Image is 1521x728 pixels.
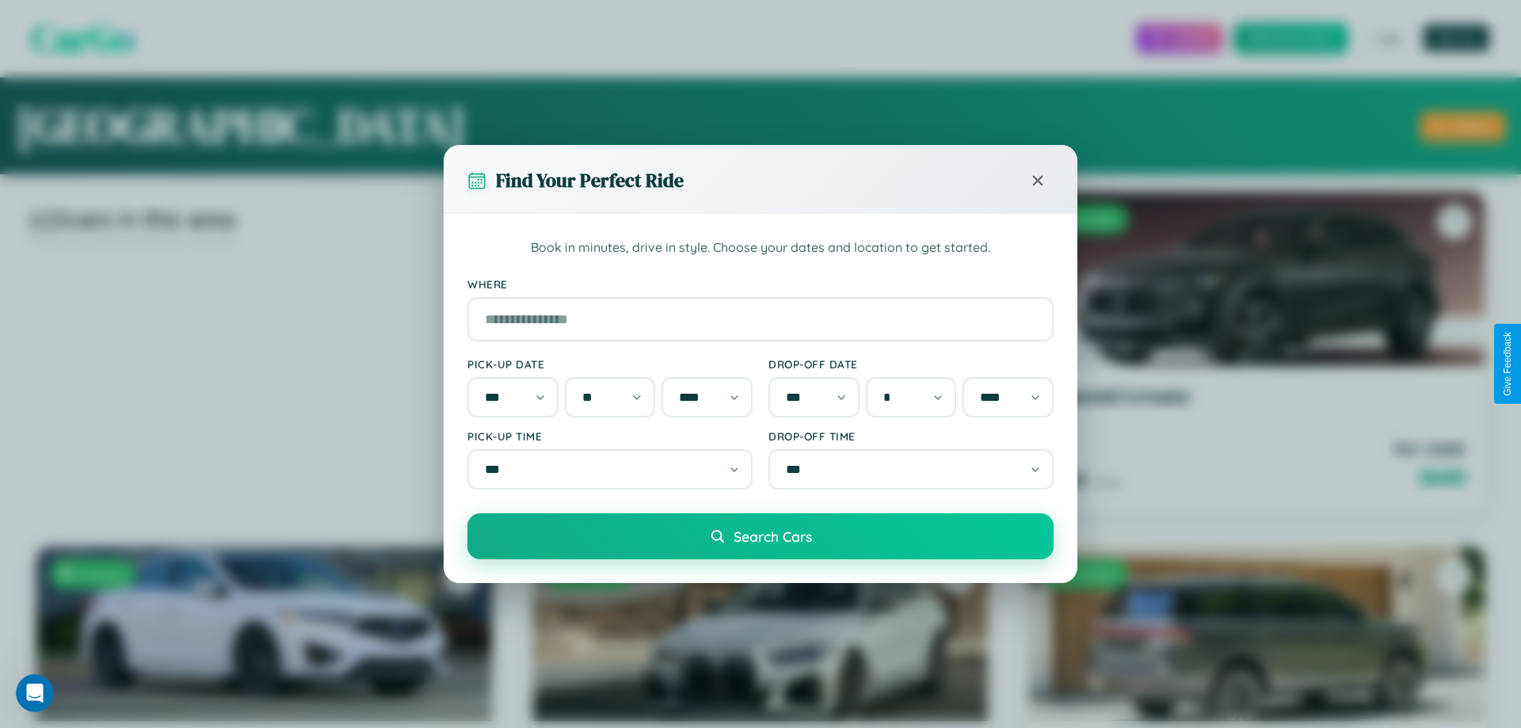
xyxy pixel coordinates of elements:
h3: Find Your Perfect Ride [496,167,684,193]
label: Drop-off Date [768,357,1054,371]
p: Book in minutes, drive in style. Choose your dates and location to get started. [467,238,1054,258]
label: Pick-up Date [467,357,753,371]
label: Pick-up Time [467,429,753,443]
label: Where [467,277,1054,291]
label: Drop-off Time [768,429,1054,443]
span: Search Cars [734,528,812,545]
button: Search Cars [467,513,1054,559]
